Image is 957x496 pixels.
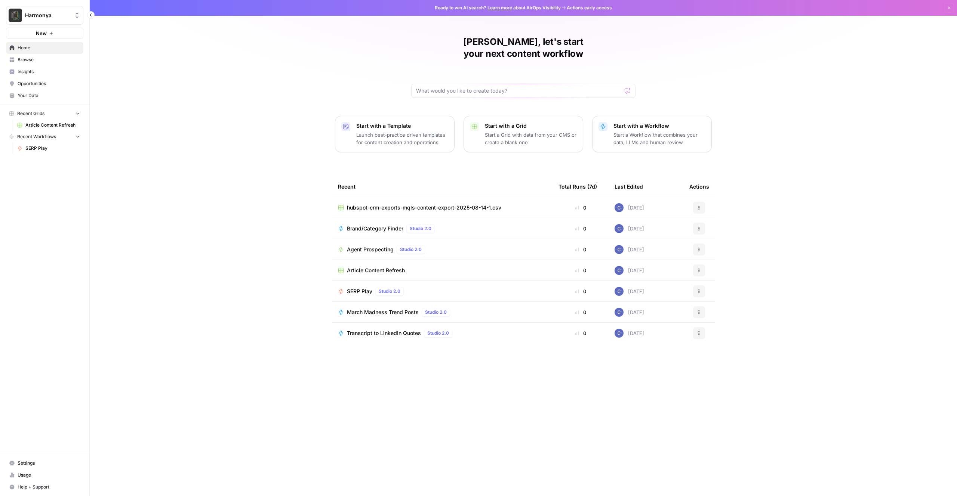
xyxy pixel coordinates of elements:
button: Start with a TemplateLaunch best-practice driven templates for content creation and operations [335,116,455,152]
button: Start with a WorkflowStart a Workflow that combines your data, LLMs and human review [592,116,712,152]
a: Usage [6,469,83,481]
span: Settings [18,460,80,466]
div: 0 [558,204,603,211]
div: [DATE] [615,329,644,338]
div: 0 [558,246,603,253]
span: Opportunities [18,80,80,87]
span: Help + Support [18,484,80,490]
div: 0 [558,288,603,295]
img: m2lmfqgdyzi7x1mh6gfcxnk3cu1j [615,203,624,212]
button: Recent Workflows [6,131,83,142]
span: Studio 2.0 [400,246,422,253]
span: SERP Play [25,145,80,152]
span: Actions early access [567,4,612,11]
span: Studio 2.0 [379,288,400,295]
span: Home [18,44,80,51]
a: Home [6,42,83,54]
span: Usage [18,472,80,478]
p: Start a Grid with data from your CMS or create a blank one [485,131,577,146]
span: Agent Prospecting [347,246,394,253]
div: [DATE] [615,203,644,212]
span: Studio 2.0 [427,330,449,337]
span: Recent Grids [17,110,44,117]
span: Studio 2.0 [410,225,431,232]
img: m2lmfqgdyzi7x1mh6gfcxnk3cu1j [615,224,624,233]
button: Recent Grids [6,108,83,119]
input: What would you like to create today? [416,87,622,94]
span: Ready to win AI search? about AirOps Visibility [435,4,561,11]
p: Start a Workflow that combines your data, LLMs and human review [613,131,705,146]
div: Actions [689,176,709,197]
div: 0 [558,225,603,232]
span: Brand/Category Finder [347,225,403,232]
img: m2lmfqgdyzi7x1mh6gfcxnk3cu1j [615,245,624,254]
p: Launch best-practice driven templates for content creation and operations [356,131,448,146]
a: hubspot-crm-exports-mqls-content-export-2025-08-14-1.csv [338,204,547,211]
span: Your Data [18,92,80,99]
a: Learn more [487,5,512,10]
div: Total Runs (7d) [558,176,597,197]
img: m2lmfqgdyzi7x1mh6gfcxnk3cu1j [615,308,624,317]
span: March Madness Trend Posts [347,309,419,316]
img: m2lmfqgdyzi7x1mh6gfcxnk3cu1j [615,329,624,338]
span: SERP Play [347,288,372,295]
p: Start with a Template [356,122,448,130]
button: Start with a GridStart a Grid with data from your CMS or create a blank one [464,116,583,152]
p: Start with a Workflow [613,122,705,130]
img: m2lmfqgdyzi7x1mh6gfcxnk3cu1j [615,287,624,296]
img: m2lmfqgdyzi7x1mh6gfcxnk3cu1j [615,266,624,275]
a: Brand/Category FinderStudio 2.0 [338,224,547,233]
div: [DATE] [615,245,644,254]
a: SERP PlayStudio 2.0 [338,287,547,296]
span: Article Content Refresh [347,267,405,274]
div: [DATE] [615,308,644,317]
span: Harmonya [25,12,70,19]
div: 0 [558,309,603,316]
button: New [6,28,83,39]
a: Insights [6,66,83,78]
span: Studio 2.0 [425,309,447,316]
div: [DATE] [615,224,644,233]
span: New [36,30,47,37]
div: [DATE] [615,287,644,296]
button: Help + Support [6,481,83,493]
button: Workspace: Harmonya [6,6,83,25]
a: Transcript to LinkedIn QuotesStudio 2.0 [338,329,547,338]
a: Article Content Refresh [338,267,547,274]
div: 0 [558,267,603,274]
span: Recent Workflows [17,133,56,140]
span: Article Content Refresh [25,122,80,128]
div: Recent [338,176,547,197]
span: Transcript to LinkedIn Quotes [347,329,421,337]
a: Article Content Refresh [14,119,83,131]
a: Your Data [6,90,83,102]
a: Opportunities [6,78,83,90]
a: Agent ProspectingStudio 2.0 [338,245,547,254]
a: SERP Play [14,142,83,154]
div: [DATE] [615,266,644,275]
a: March Madness Trend PostsStudio 2.0 [338,308,547,317]
span: hubspot-crm-exports-mqls-content-export-2025-08-14-1.csv [347,204,501,211]
div: 0 [558,329,603,337]
p: Start with a Grid [485,122,577,130]
a: Settings [6,457,83,469]
span: Browse [18,56,80,63]
div: Last Edited [615,176,643,197]
img: Harmonya Logo [9,9,22,22]
a: Browse [6,54,83,66]
h1: [PERSON_NAME], let's start your next content workflow [411,36,636,60]
span: Insights [18,68,80,75]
